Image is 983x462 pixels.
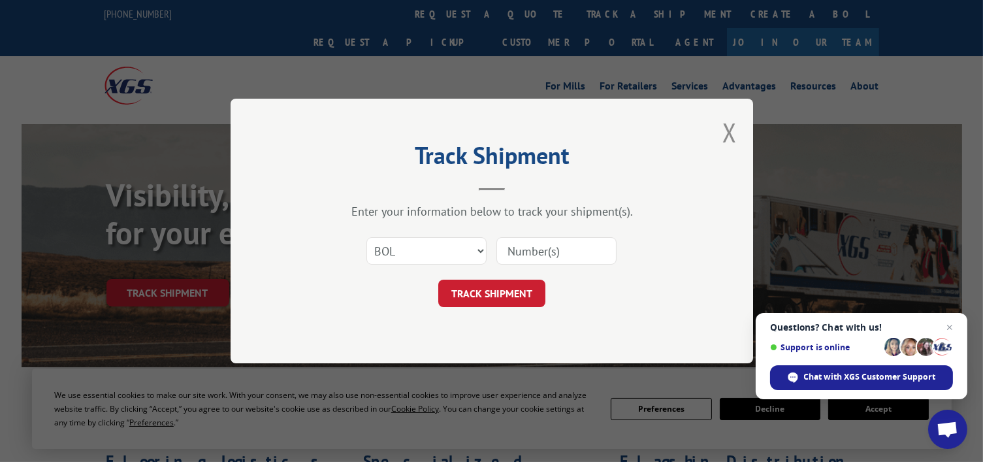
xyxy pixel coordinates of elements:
[928,410,967,449] div: Open chat
[942,320,958,335] span: Close chat
[296,146,688,171] h2: Track Shipment
[438,280,545,307] button: TRACK SHIPMENT
[722,115,737,150] button: Close modal
[296,204,688,219] div: Enter your information below to track your shipment(s).
[804,371,936,383] span: Chat with XGS Customer Support
[770,342,880,352] span: Support is online
[770,365,953,390] div: Chat with XGS Customer Support
[770,322,953,333] span: Questions? Chat with us!
[496,237,617,265] input: Number(s)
